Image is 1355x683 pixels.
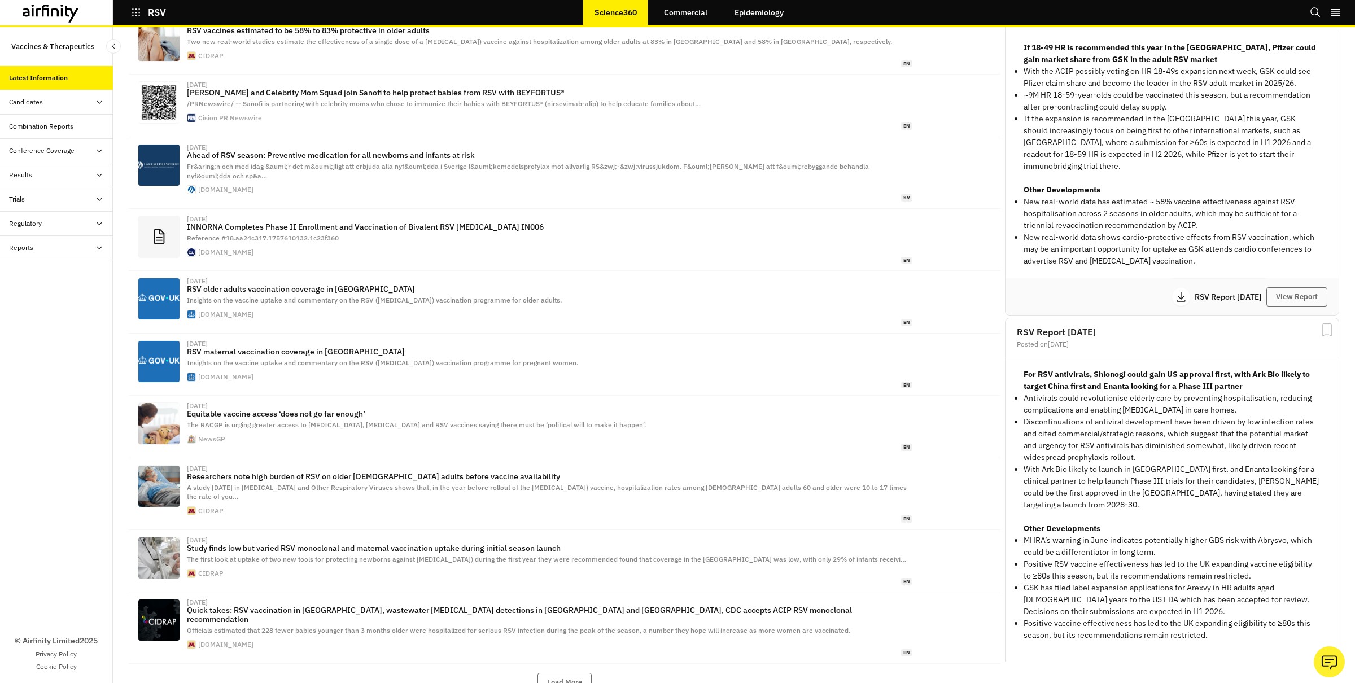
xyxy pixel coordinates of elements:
[187,347,912,356] p: RSV maternal vaccination coverage in [GEOGRAPHIC_DATA]
[9,170,32,180] div: Results
[129,137,1000,209] a: [DATE]Ahead of RSV season: Preventive medication for all newborns and infants at riskFr&aring;n o...
[1024,231,1321,267] li: New real-world data shows cardio-protective effects from RSV vaccination, which may be an importa...
[187,284,912,294] p: RSV older adults vaccination coverage in [GEOGRAPHIC_DATA]
[187,114,195,122] img: 2019-Q4-PRN-Icon-32-32.png
[9,73,68,83] div: Latest Information
[901,257,912,264] span: en
[148,7,166,17] p: RSV
[187,88,912,97] p: [PERSON_NAME] and Celebrity Mom Squad join Sanofi to help protect babies from RSV with BEYFORTUS®
[138,599,180,641] img: cidrap-og-image.jpg
[187,99,701,108] span: /PRNewswire/ -- Sanofi is partnering with celebrity moms who chose to immunize their babies with ...
[187,26,912,35] p: RSV vaccines estimated to be 58% to 83% protective in older adults
[1024,89,1321,113] p: ~9M HR 18-59-year-olds could be vaccinated this season, but a recommendation after pre-contractin...
[129,334,1000,396] a: [DATE]RSV maternal vaccination coverage in [GEOGRAPHIC_DATA]Insights on the vaccine uptake and co...
[129,458,1000,530] a: [DATE]Researchers note high burden of RSV on older [DEMOGRAPHIC_DATA] adults before vaccine avail...
[187,162,869,180] span: Fr&aring;n och med idag &auml;r det m&ouml;jligt att erbjuda alla nyf&ouml;dda i Sverige l&auml;k...
[187,81,208,88] div: [DATE]
[1320,323,1334,337] svg: Bookmark Report
[187,402,208,409] div: [DATE]
[1024,618,1321,641] li: Positive vaccine effectiveness has led to the UK expanding eligibility to ≥80s this season, but i...
[187,248,195,256] img: favicon.ico
[595,8,637,17] p: Science360
[901,319,912,326] span: en
[1310,3,1321,22] button: Search
[901,578,912,585] span: en
[198,249,253,256] div: [DOMAIN_NAME]
[9,97,43,107] div: Candidates
[36,662,77,672] a: Cookie Policy
[198,507,224,514] div: CIDRAP
[1024,196,1321,231] li: New real-world data has estimated ~ 58% vaccine effectiveness against RSV hospitalisation across ...
[36,649,77,659] a: Privacy Policy
[106,39,121,54] button: Close Sidebar
[187,599,208,606] div: [DATE]
[131,3,166,22] button: RSV
[138,341,180,382] img: govuk-opengraph-image-4196a4d6333cf92aaf720047f56cfd91b3532d7635fc21ebcf0d5897df6b5f77.png
[187,555,906,563] span: The first look at uptake of two new tools for protecting newborns against [MEDICAL_DATA]) during ...
[187,186,195,194] img: apple-touch-icon.png
[1195,293,1266,301] p: RSV Report [DATE]
[187,606,912,624] p: Quick takes: RSV vaccination in [GEOGRAPHIC_DATA], wastewater [MEDICAL_DATA] detections in [GEOGR...
[187,537,208,544] div: [DATE]
[901,60,912,68] span: en
[129,75,1000,137] a: [DATE][PERSON_NAME] and Celebrity Mom Squad join Sanofi to help protect babies from RSV with BEYF...
[187,37,892,46] span: Two new real-world studies estimate the effectiveness of a single dose of a [MEDICAL_DATA]) vacci...
[129,271,1000,333] a: [DATE]RSV older adults vaccination coverage in [GEOGRAPHIC_DATA]Insights on the vaccine uptake an...
[187,409,912,418] p: Equitable vaccine access ‘does not go far enough’
[187,483,907,501] span: A study [DATE] in [MEDICAL_DATA] and Other Respiratory Viruses shows that, in the year before rol...
[187,358,578,367] span: Insights on the vaccine uptake and commentary on the RSV ([MEDICAL_DATA]) vaccination programme f...
[187,310,195,318] img: favicon-24f9fbe064118d58937932e73edafd1d50cb60f7bd84f52308382a309bc2d655.ico
[198,115,262,121] div: Cision PR Newswire
[187,278,208,284] div: [DATE]
[198,436,225,443] div: NewsGP
[187,435,195,443] img: favicon.ico
[901,515,912,523] span: en
[1266,287,1327,307] button: View Report
[198,186,253,193] div: [DOMAIN_NAME]
[187,544,912,553] p: Study finds low but varied RSV monoclonal and maternal vaccination uptake during initial season l...
[1024,558,1321,582] li: Positive RSV vaccine effectiveness has led to the UK expanding vaccine eligibility to ≥80s this s...
[187,216,208,222] div: [DATE]
[187,465,208,472] div: [DATE]
[1017,327,1327,336] h2: RSV Report [DATE]
[1024,369,1310,391] strong: For RSV antivirals, Shionogi could gain US approval first, with Ark Bio likely to target China fi...
[129,209,1000,271] a: [DATE]INNORNA Completes Phase II Enrollment and Vaccination of Bivalent RSV [MEDICAL_DATA] IN006R...
[15,635,98,647] p: © Airfinity Limited 2025
[1024,416,1321,463] p: Discontinuations of antiviral development have been driven by low infection rates and cited comme...
[187,507,195,515] img: favicon.ico
[1017,341,1327,348] div: Posted on [DATE]
[138,20,180,61] img: Older%20woman%20receiving%20vaccine.png
[138,82,180,123] img: eeliizzJqI9Vdk1pjMGpNZYzJrTGaNyawxmTUms8Zk1pjMGpNZYzJrTGaN6RdO2hbiIh0jMQAAAABJRU5ErkJggg==
[187,52,195,60] img: favicon.ico
[187,151,912,160] p: Ahead of RSV season: Preventive medication for all newborns and infants at risk
[187,570,195,577] img: favicon.ico
[901,122,912,130] span: en
[1024,392,1321,416] p: Antivirals could revolutionise elderly care by preventing hospitalisation, reducing complications...
[198,52,224,59] div: CIDRAP
[187,234,339,242] span: Reference #18.aa24c317.1757610132.1c23f360
[1024,185,1100,195] strong: Other Developments
[1314,646,1345,677] button: Ask our analysts
[1024,113,1321,172] p: If the expansion is recommended in the [GEOGRAPHIC_DATA] this year, GSK should increasingly focus...
[9,194,25,204] div: Trials
[11,36,94,57] p: Vaccines & Therapeutics
[901,382,912,389] span: en
[187,641,195,649] img: favicon.ico
[187,222,912,231] p: INNORNA Completes Phase II Enrollment and Vaccination of Bivalent RSV [MEDICAL_DATA] IN006
[901,649,912,656] span: en
[129,396,1000,458] a: [DATE]Equitable vaccine access ‘does not go far enough’The RACGP is urging greater access to [MED...
[901,444,912,451] span: en
[1024,523,1100,533] strong: Other Developments
[138,278,180,319] img: govuk-opengraph-image-4196a4d6333cf92aaf720047f56cfd91b3532d7635fc21ebcf0d5897df6b5f77.png
[138,466,180,507] img: older_woman_on_hospital_oxygen.jpg
[187,373,195,381] img: favicon-24f9fbe064118d58937932e73edafd1d50cb60f7bd84f52308382a309bc2d655.ico
[1024,463,1321,511] p: With Ark Bio likely to launch in [GEOGRAPHIC_DATA] first, and Enanta looking for a clinical partn...
[9,121,73,132] div: Combination Reports
[138,537,180,579] img: newborn%20baby%20and%20doctor.jpg
[901,194,912,202] span: sv
[138,403,180,444] img: Equitable-vaccine-access-does-not-go-far-enough.aspx
[9,146,75,156] div: Conference Coverage
[187,340,208,347] div: [DATE]
[187,472,912,481] p: Researchers note high burden of RSV on older [DEMOGRAPHIC_DATA] adults before vaccine availability
[129,12,1000,75] a: RSV vaccines estimated to be 58% to 83% protective in older adultsTwo new real-world studies esti...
